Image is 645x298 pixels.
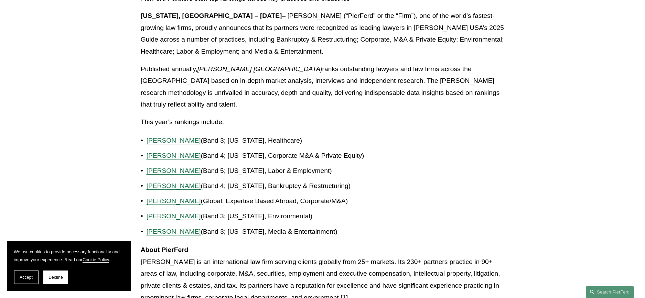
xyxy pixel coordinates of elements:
[14,271,39,284] button: Accept
[147,195,505,207] p: (Global; Expertise Based Abroad, Corporate/M&A)
[141,116,505,128] p: This year’s rankings include:
[7,241,131,291] section: Cookie banner
[83,257,109,262] a: Cookie Policy
[147,228,201,235] a: [PERSON_NAME]
[147,197,201,205] a: [PERSON_NAME]
[147,226,505,238] p: (Band 3; [US_STATE], Media & Entertainment)
[147,152,201,159] a: [PERSON_NAME]
[147,167,201,174] a: [PERSON_NAME]
[49,275,63,280] span: Decline
[141,246,189,253] strong: About PierFerd
[147,135,505,147] p: (Band 3; [US_STATE], Healthcare)
[43,271,68,284] button: Decline
[141,63,505,111] p: Published annually, ranks outstanding lawyers and law firms across the [GEOGRAPHIC_DATA] based on...
[147,210,505,222] p: (Band 3; [US_STATE], Environmental)
[147,165,505,177] p: (Band 5; [US_STATE], Labor & Employment)
[147,150,505,162] p: (Band 4; [US_STATE], Corporate M&A & Private Equity)
[147,182,201,189] a: [PERSON_NAME]
[197,65,322,73] em: [PERSON_NAME] [GEOGRAPHIC_DATA]
[147,137,201,144] a: [PERSON_NAME]
[20,275,33,280] span: Accept
[147,180,505,192] p: (Band 4; [US_STATE], Bankruptcy & Restructuring)
[14,248,124,264] p: We use cookies to provide necessary functionality and improve your experience. Read our .
[147,212,201,220] a: [PERSON_NAME]
[586,286,634,298] a: Search this site
[141,10,505,57] p: – [PERSON_NAME] (“PierFerd” or the “Firm”), one of the world’s fastest-growing law firms, proudly...
[141,12,282,19] strong: [US_STATE], [GEOGRAPHIC_DATA] – [DATE]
